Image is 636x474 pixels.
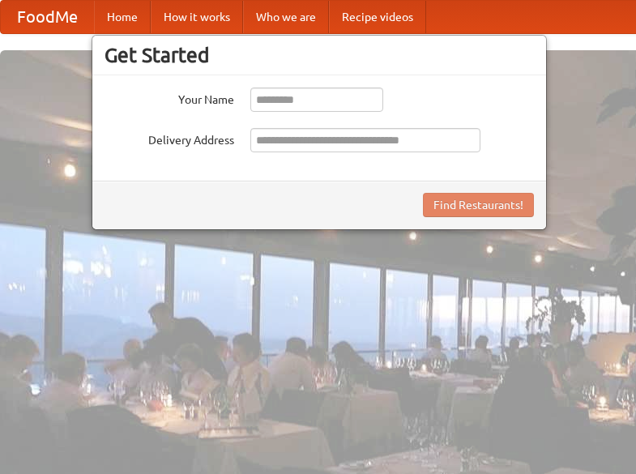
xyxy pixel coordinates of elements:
[423,193,534,217] button: Find Restaurants!
[329,1,426,33] a: Recipe videos
[94,1,151,33] a: Home
[243,1,329,33] a: Who we are
[105,128,234,148] label: Delivery Address
[1,1,94,33] a: FoodMe
[151,1,243,33] a: How it works
[105,43,534,67] h3: Get Started
[105,88,234,108] label: Your Name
